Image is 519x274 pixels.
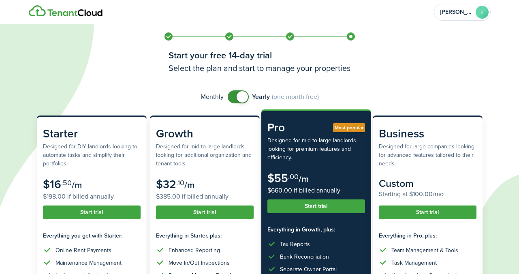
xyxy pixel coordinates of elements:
div: Team Management & Tools [391,246,458,255]
subscription-pricing-card-price-amount: $16 [43,176,61,193]
subscription-pricing-card-price-cents: .50 [61,178,72,188]
subscription-pricing-card-price-period: /m [184,178,194,192]
subscription-pricing-card-price-annual: $385.00 if billed annually [156,192,254,201]
subscription-pricing-card-description: Designed for mid-to-large landlords looking for premium features and efficiency. [267,136,365,162]
button: Start trial [156,205,254,219]
button: Start trial [267,199,365,213]
subscription-pricing-card-title: Pro [267,119,365,136]
button: Open menu [434,4,491,21]
subscription-pricing-card-price-amount: $32 [156,176,176,193]
img: Logo [29,5,103,17]
button: Start trial [379,205,476,219]
subscription-pricing-card-description: Designed for DIY landlords looking to automate tasks and simplify their portfolios. [43,142,141,168]
subscription-pricing-card-price-cents: .10 [176,178,184,188]
div: Maintenance Management [56,259,122,267]
div: Task Management [391,259,437,267]
subscription-pricing-card-description: Designed for mid-to-large landlords looking for additional organization and tenant tools. [156,142,254,168]
subscription-pricing-card-price-amount: Custom [379,176,414,191]
subscription-pricing-card-features-title: Everything in Starter, plus: [156,231,254,240]
subscription-pricing-card-price-period: /m [299,172,309,186]
subscription-pricing-card-title: Starter [43,125,141,142]
div: Enhanced Reporting [169,246,220,255]
span: Monthly [201,92,224,102]
subscription-pricing-card-price-amount: $55 [267,170,288,186]
subscription-pricing-card-price-annual: $198.00 if billed annually [43,192,141,201]
span: Most popular [335,124,363,131]
div: Separate Owner Portal [280,265,337,274]
subscription-pricing-card-price-annual: Starting at $100.00/mo [379,189,476,199]
div: Bank Reconciliation [280,253,329,261]
subscription-pricing-card-description: Designed for large companies looking for advanced features tailored to their needs. [379,142,476,168]
subscription-pricing-card-title: Growth [156,125,254,142]
avatar-text: K [476,6,489,19]
subscription-pricing-card-features-title: Everything in Growth, plus: [267,225,365,234]
subscription-pricing-card-price-annual: $660.00 if billed annually [267,186,365,195]
subscription-pricing-card-features-title: Everything in Pro, plus: [379,231,476,240]
h3: Select the plan and start to manage your properties [169,62,351,74]
span: Kendra [440,9,472,15]
subscription-pricing-card-title: Business [379,125,476,142]
div: Move In/Out Inspections [169,259,230,267]
div: Tax Reports [280,240,310,248]
subscription-pricing-card-price-period: /m [72,178,82,192]
subscription-pricing-card-price-cents: .00 [288,171,299,182]
h1: Start your free 14-day trial [169,49,351,62]
div: Online Rent Payments [56,246,111,255]
button: Start trial [43,205,141,219]
subscription-pricing-card-features-title: Everything you get with Starter: [43,231,141,240]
